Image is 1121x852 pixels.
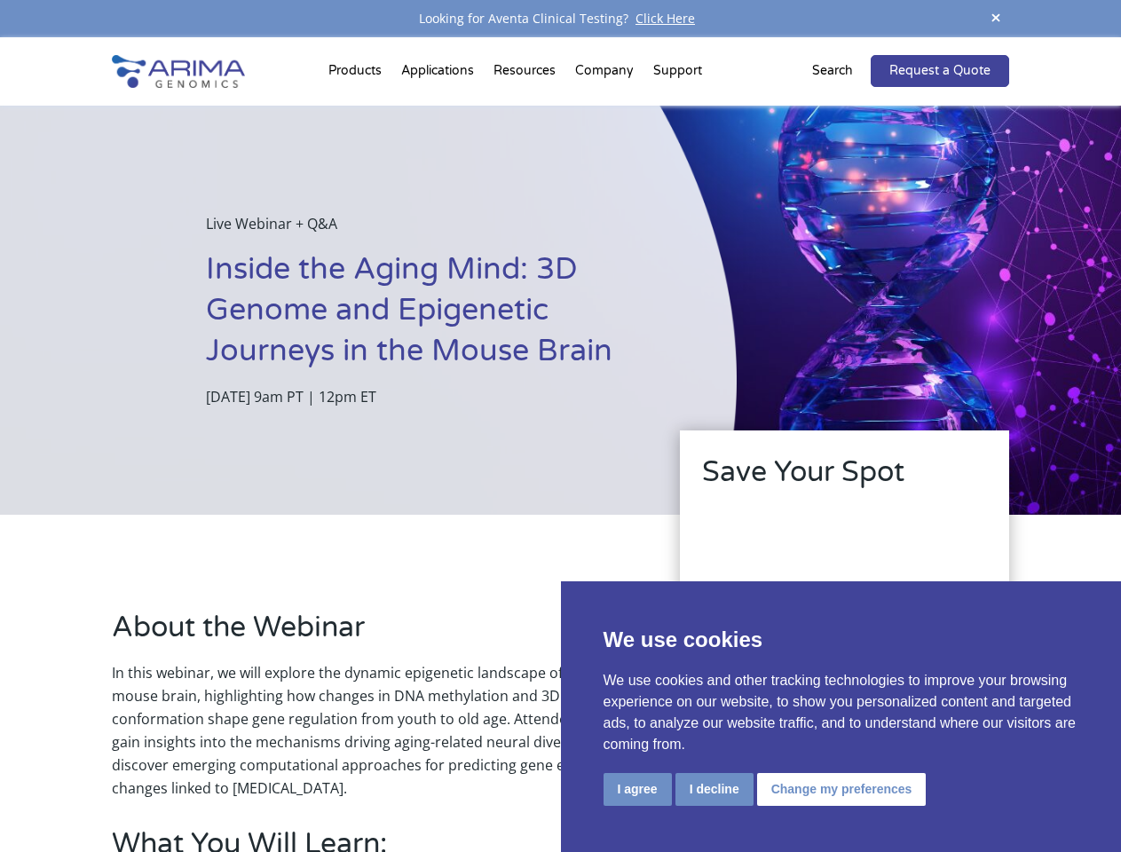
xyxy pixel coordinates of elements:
[206,212,647,249] p: Live Webinar + Q&A
[702,453,987,506] h2: Save Your Spot
[871,55,1009,87] a: Request a Quote
[112,7,1008,30] div: Looking for Aventa Clinical Testing?
[604,624,1079,656] p: We use cookies
[675,773,754,806] button: I decline
[812,59,853,83] p: Search
[112,55,245,88] img: Arima-Genomics-logo
[206,249,647,385] h1: Inside the Aging Mind: 3D Genome and Epigenetic Journeys in the Mouse Brain
[112,661,630,800] p: In this webinar, we will explore the dynamic epigenetic landscape of the adult mouse brain, highl...
[206,385,647,408] p: [DATE] 9am PT | 12pm ET
[757,773,927,806] button: Change my preferences
[628,10,702,27] a: Click Here
[112,608,630,661] h2: About the Webinar
[604,670,1079,755] p: We use cookies and other tracking technologies to improve your browsing experience on our website...
[604,773,672,806] button: I agree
